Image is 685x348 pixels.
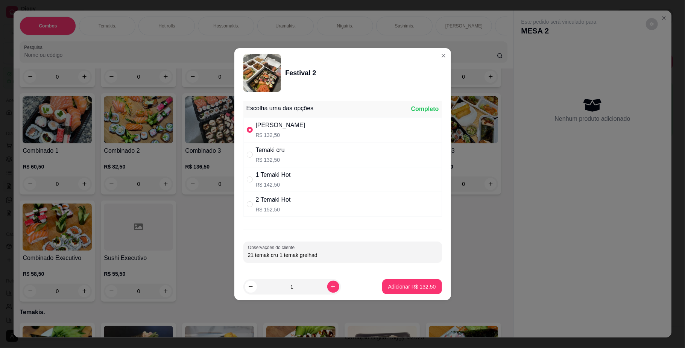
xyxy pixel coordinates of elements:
[256,121,305,130] div: [PERSON_NAME]
[245,281,257,293] button: decrease-product-quantity
[382,279,442,294] button: Adicionar R$ 132,50
[437,50,450,62] button: Close
[256,195,291,204] div: 2 Temaki Hot
[327,281,339,293] button: increase-product-quantity
[286,68,316,78] div: Festival 2
[256,206,291,213] p: R$ 152,50
[243,54,281,92] img: product-image
[248,251,437,259] input: Observações do cliente
[256,170,291,179] div: 1 Temaki Hot
[256,181,291,188] p: R$ 142,50
[256,156,285,164] p: R$ 132,50
[388,283,436,290] p: Adicionar R$ 132,50
[256,146,285,155] div: Temaki cru
[411,105,439,114] div: Completo
[246,104,314,113] div: Escolha uma das opções
[256,131,305,139] p: R$ 132,50
[248,244,297,251] label: Observações do cliente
